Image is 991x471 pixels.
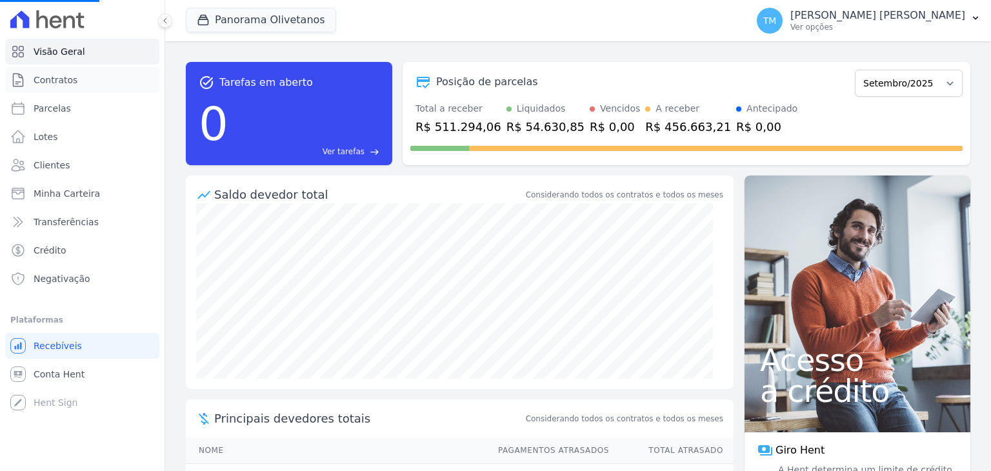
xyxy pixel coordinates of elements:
[34,45,85,58] span: Visão Geral
[776,443,825,458] span: Giro Hent
[34,102,71,115] span: Parcelas
[526,189,723,201] div: Considerando todos os contratos e todos os meses
[34,159,70,172] span: Clientes
[790,22,965,32] p: Ver opções
[736,118,797,135] div: R$ 0,00
[600,102,640,115] div: Vencidos
[5,237,159,263] a: Crédito
[415,118,501,135] div: R$ 511.294,06
[5,124,159,150] a: Lotes
[34,187,100,200] span: Minha Carteira
[760,376,955,406] span: a crédito
[34,339,82,352] span: Recebíveis
[5,209,159,235] a: Transferências
[436,74,538,90] div: Posição de parcelas
[34,272,90,285] span: Negativação
[5,67,159,93] a: Contratos
[763,16,777,25] span: TM
[34,368,85,381] span: Conta Hent
[34,244,66,257] span: Crédito
[370,147,379,157] span: east
[645,118,731,135] div: R$ 456.663,21
[214,410,523,427] span: Principais devedores totais
[526,413,723,425] span: Considerando todos os contratos e todos os meses
[5,361,159,387] a: Conta Hent
[34,74,77,86] span: Contratos
[186,8,336,32] button: Panorama Olivetanos
[234,146,379,157] a: Ver tarefas east
[323,146,365,157] span: Ver tarefas
[746,102,797,115] div: Antecipado
[5,181,159,206] a: Minha Carteira
[10,312,154,328] div: Plataformas
[506,118,585,135] div: R$ 54.630,85
[486,437,610,464] th: Pagamentos Atrasados
[199,75,214,90] span: task_alt
[186,437,486,464] th: Nome
[790,9,965,22] p: [PERSON_NAME] [PERSON_NAME]
[5,95,159,121] a: Parcelas
[746,3,991,39] button: TM [PERSON_NAME] [PERSON_NAME] Ver opções
[5,39,159,65] a: Visão Geral
[656,102,699,115] div: A receber
[219,75,313,90] span: Tarefas em aberto
[34,215,99,228] span: Transferências
[34,130,58,143] span: Lotes
[517,102,566,115] div: Liquidados
[610,437,734,464] th: Total Atrasado
[415,102,501,115] div: Total a receber
[214,186,523,203] div: Saldo devedor total
[5,152,159,178] a: Clientes
[5,333,159,359] a: Recebíveis
[590,118,640,135] div: R$ 0,00
[5,266,159,292] a: Negativação
[760,345,955,376] span: Acesso
[199,90,228,157] div: 0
